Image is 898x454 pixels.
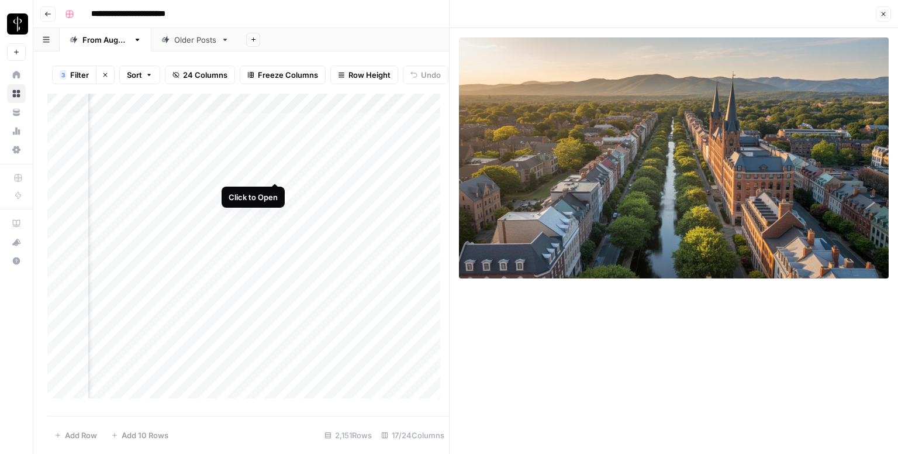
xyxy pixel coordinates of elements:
[47,426,104,445] button: Add Row
[229,191,278,203] div: Click to Open
[403,66,448,84] button: Undo
[70,69,89,81] span: Filter
[240,66,326,84] button: Freeze Columns
[60,70,67,80] div: 3
[82,34,129,46] div: From [DATE]
[7,214,26,233] a: AirOps Academy
[60,28,151,51] a: From [DATE]
[7,66,26,84] a: Home
[7,84,26,103] a: Browse
[151,28,239,51] a: Older Posts
[7,252,26,270] button: Help + Support
[7,13,28,35] img: LP Production Workloads Logo
[61,70,65,80] span: 3
[127,69,142,81] span: Sort
[421,69,441,81] span: Undo
[119,66,160,84] button: Sort
[7,103,26,122] a: Your Data
[174,34,216,46] div: Older Posts
[65,429,97,441] span: Add Row
[7,140,26,159] a: Settings
[52,66,96,84] button: 3Filter
[377,426,449,445] div: 17/24 Columns
[258,69,318,81] span: Freeze Columns
[348,69,391,81] span: Row Height
[459,37,889,278] img: Row/Cell
[122,429,168,441] span: Add 10 Rows
[330,66,398,84] button: Row Height
[8,233,25,251] div: What's new?
[104,426,175,445] button: Add 10 Rows
[183,69,227,81] span: 24 Columns
[165,66,235,84] button: 24 Columns
[7,122,26,140] a: Usage
[7,233,26,252] button: What's new?
[320,426,377,445] div: 2,151 Rows
[7,9,26,39] button: Workspace: LP Production Workloads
